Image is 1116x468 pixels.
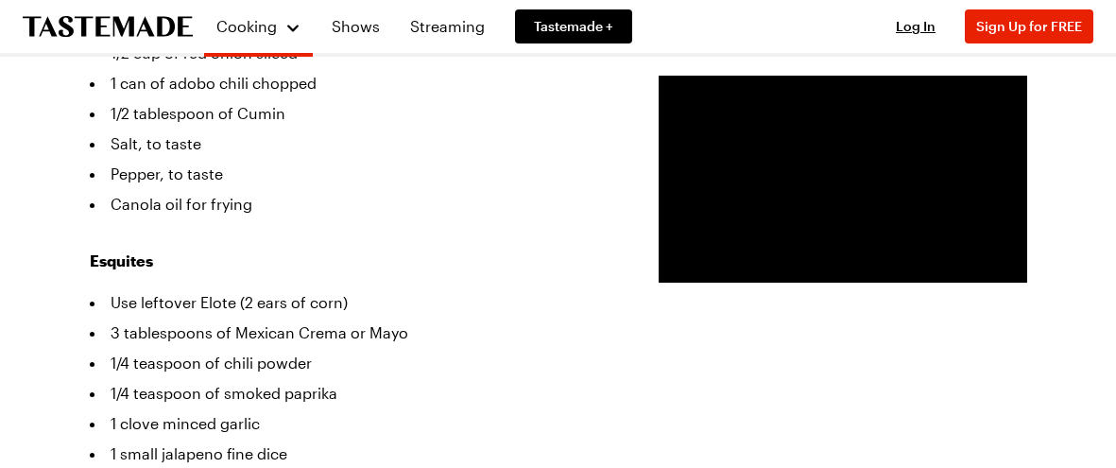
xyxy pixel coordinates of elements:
li: Pepper, to taste [90,159,621,189]
li: 1/2 tablespoon of Cumin [90,98,621,129]
li: 1 clove minced garlic [90,408,621,439]
a: Tastemade + [515,9,632,43]
h3: Esquites [90,250,621,272]
a: To Tastemade Home Page [23,16,193,38]
li: Salt, to taste [90,129,621,159]
button: Sign Up for FREE [965,9,1093,43]
span: Tastemade + [534,17,613,36]
button: Log In [878,17,953,36]
span: Log In [896,18,936,34]
li: 1 can of adobo chili chopped [90,68,621,98]
li: 1/4 teaspoon of chili powder [90,348,621,378]
li: Use leftover Elote (2 ears of corn) [90,287,621,318]
li: 1/4 teaspoon of smoked paprika [90,378,621,408]
video-js: Video Player [659,76,1027,283]
li: Canola oil for frying [90,189,621,219]
span: Sign Up for FREE [976,18,1082,34]
span: Cooking [216,17,277,35]
button: Cooking [215,8,301,45]
li: 3 tablespoons of Mexican Crema or Mayo [90,318,621,348]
